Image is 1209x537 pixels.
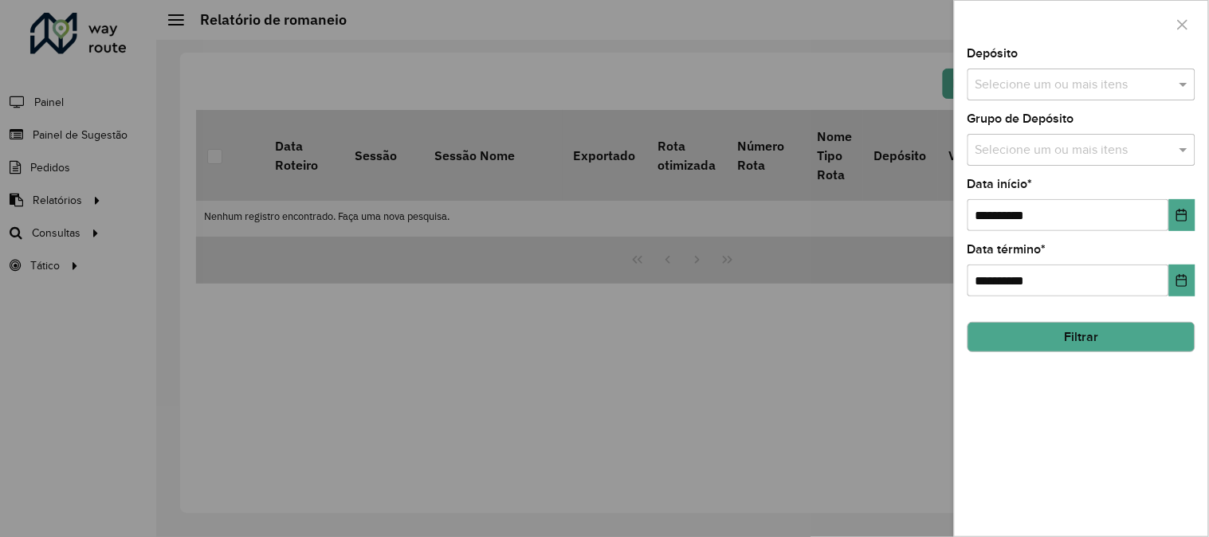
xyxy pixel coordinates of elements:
[1169,265,1195,296] button: Choose Date
[968,44,1019,63] label: Depósito
[968,109,1074,128] label: Grupo de Depósito
[968,322,1195,352] button: Filtrar
[968,240,1046,259] label: Data término
[968,174,1033,194] label: Data início
[1169,199,1195,231] button: Choose Date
